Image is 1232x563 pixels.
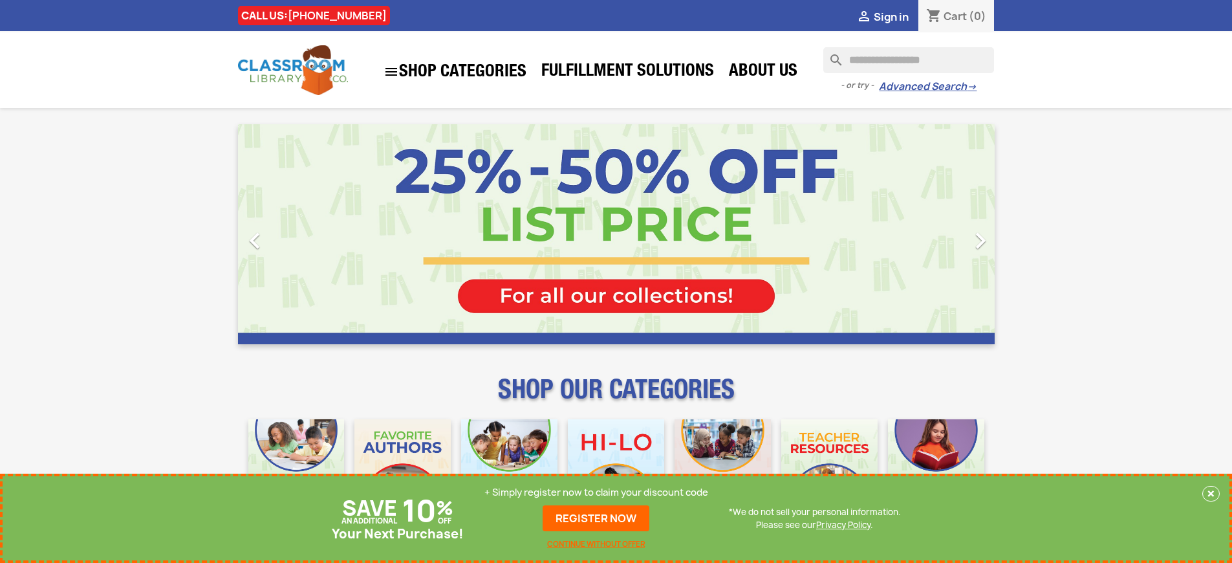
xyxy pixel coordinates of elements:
span: - or try - [841,79,879,92]
i:  [856,10,872,25]
a: Advanced Search→ [879,80,977,93]
i: search [823,47,839,63]
i: shopping_cart [926,9,942,25]
span: Cart [944,9,967,23]
span: Sign in [874,10,909,24]
span: → [967,80,977,93]
img: CLC_Dyslexia_Mobile.jpg [888,419,984,516]
img: CLC_HiLo_Mobile.jpg [568,419,664,516]
span: (0) [969,9,986,23]
a: SHOP CATEGORIES [377,58,533,86]
p: SHOP OUR CATEGORIES [238,386,995,409]
img: CLC_Teacher_Resources_Mobile.jpg [781,419,878,516]
ul: Carousel container [238,124,995,344]
a: About Us [722,60,804,85]
input: Search [823,47,994,73]
img: CLC_Favorite_Authors_Mobile.jpg [354,419,451,516]
div: CALL US: [238,6,390,25]
img: Classroom Library Company [238,45,348,95]
a: [PHONE_NUMBER] [288,8,387,23]
img: CLC_Fiction_Nonfiction_Mobile.jpg [675,419,771,516]
a: Next [881,124,995,344]
a: Previous [238,124,352,344]
img: CLC_Bulk_Mobile.jpg [248,419,345,516]
a:  Sign in [856,10,909,24]
i:  [384,64,399,80]
img: CLC_Phonics_And_Decodables_Mobile.jpg [461,419,557,516]
a: Fulfillment Solutions [535,60,720,85]
i:  [239,225,271,257]
i:  [964,225,997,257]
